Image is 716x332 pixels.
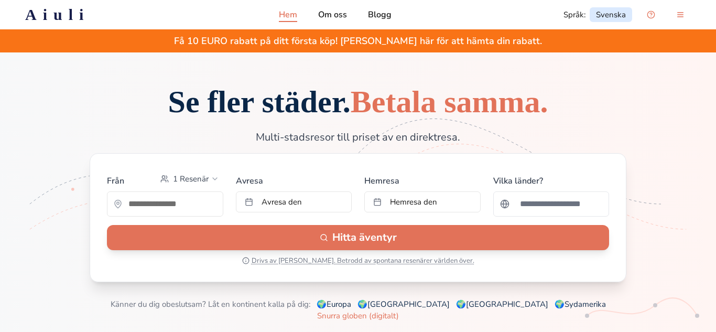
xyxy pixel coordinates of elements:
span: Drivs av [PERSON_NAME]. Betrodd av spontana resenärer världen över. [252,256,474,265]
label: Hemresa [364,170,481,187]
button: Hemresa den [364,191,481,212]
button: Drivs av [PERSON_NAME]. Betrodd av spontana resenärer världen över. [242,256,474,265]
button: Avresa den [236,191,352,212]
button: Open support chat [641,4,661,25]
span: Avresa den [262,197,302,207]
a: 🌍Europa [317,299,351,309]
a: Svenska [590,7,632,22]
span: Betala samma. [351,84,548,119]
span: Se fler städer. [168,84,548,119]
h2: Aiuli [25,5,90,24]
label: Vilka länder? [493,170,610,187]
a: 🌍[GEOGRAPHIC_DATA] [456,299,548,309]
span: Känner du dig obeslutsam? Låt en kontinent kalla på dig: [111,299,310,309]
a: Aiuli [8,5,106,24]
span: 1 Resenär [173,174,209,184]
span: Språk : [563,9,585,20]
label: Avresa [236,170,352,187]
button: Select passengers [156,170,223,187]
p: Multi-stadsresor till priset av en direktresa. [182,130,534,145]
span: Hemresa den [390,197,437,207]
a: Om oss [318,8,347,21]
a: 🌍Sydamerika [555,299,606,309]
a: Blogg [368,8,392,21]
label: Från [107,175,124,187]
a: Snurra globen (digitalt) [317,310,399,321]
button: Hitta äventyr [107,225,609,250]
a: 🌍[GEOGRAPHIC_DATA] [357,299,450,309]
button: menu-button [670,4,691,25]
a: Hem [279,8,297,21]
input: Sök efter ett land [514,194,603,215]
